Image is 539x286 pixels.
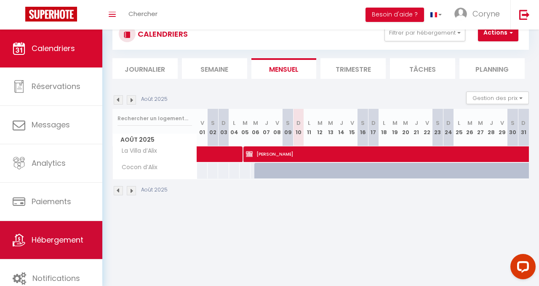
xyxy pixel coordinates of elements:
li: Semaine [182,58,247,79]
th: 03 [218,109,229,146]
abbr: J [490,119,493,127]
abbr: V [425,119,429,127]
th: 19 [390,109,400,146]
button: Besoin d'aide ? [366,8,424,22]
abbr: M [392,119,398,127]
th: 20 [400,109,411,146]
p: Août 2025 [141,95,168,103]
abbr: J [265,119,268,127]
span: Messages [32,119,70,130]
abbr: M [478,119,483,127]
abbr: L [458,119,460,127]
th: 12 [315,109,325,146]
abbr: M [467,119,472,127]
img: ... [454,8,467,20]
th: 07 [261,109,272,146]
button: Gestion des prix [466,92,529,104]
th: 17 [368,109,379,146]
th: 01 [197,109,208,146]
th: 31 [518,109,529,146]
abbr: J [415,119,418,127]
li: Journalier [112,58,178,79]
abbr: S [361,119,365,127]
abbr: M [403,119,408,127]
th: 13 [326,109,336,146]
th: 26 [464,109,475,146]
abbr: V [350,119,354,127]
th: 27 [475,109,486,146]
th: 22 [422,109,432,146]
abbr: D [446,119,451,127]
th: 23 [432,109,443,146]
abbr: M [318,119,323,127]
span: Coryne [472,8,500,19]
span: Paiements [32,196,71,207]
span: Notifications [32,273,80,283]
span: Chercher [128,9,157,18]
abbr: L [383,119,385,127]
input: Rechercher un logement... [117,111,192,126]
span: La Villa d’Alix [114,146,159,156]
th: 14 [336,109,347,146]
button: Actions [478,24,518,41]
abbr: S [436,119,440,127]
li: Mensuel [251,58,317,79]
th: 24 [443,109,454,146]
th: 28 [486,109,496,146]
abbr: M [253,119,258,127]
h3: CALENDRIERS [136,24,188,43]
abbr: D [371,119,376,127]
span: Réservations [32,81,80,92]
li: Trimestre [320,58,386,79]
th: 10 [293,109,304,146]
abbr: S [211,119,215,127]
th: 11 [304,109,315,146]
abbr: S [511,119,515,127]
abbr: D [521,119,526,127]
img: logout [519,9,530,20]
abbr: V [200,119,204,127]
th: 06 [251,109,261,146]
abbr: M [328,119,333,127]
abbr: J [340,119,343,127]
span: Août 2025 [113,134,197,146]
th: 04 [229,109,240,146]
th: 09 [283,109,293,146]
li: Tâches [390,58,455,79]
p: Août 2025 [141,186,168,194]
th: 05 [240,109,250,146]
abbr: D [221,119,226,127]
button: Filtrer par hébergement [384,24,465,41]
abbr: S [286,119,290,127]
abbr: M [243,119,248,127]
span: Hébergement [32,235,83,245]
iframe: LiveChat chat widget [504,251,539,286]
img: Super Booking [25,7,77,22]
span: Analytics [32,158,66,168]
th: 15 [347,109,357,146]
span: Calendriers [32,43,75,54]
span: Cocon d’Alix [114,163,160,172]
abbr: L [233,119,235,127]
th: 02 [208,109,218,146]
th: 29 [496,109,507,146]
th: 21 [411,109,422,146]
th: 16 [358,109,368,146]
th: 18 [379,109,390,146]
abbr: L [308,119,310,127]
li: Planning [459,58,525,79]
abbr: V [500,119,504,127]
abbr: D [296,119,301,127]
th: 25 [454,109,464,146]
th: 30 [507,109,518,146]
th: 08 [272,109,282,146]
abbr: V [275,119,279,127]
